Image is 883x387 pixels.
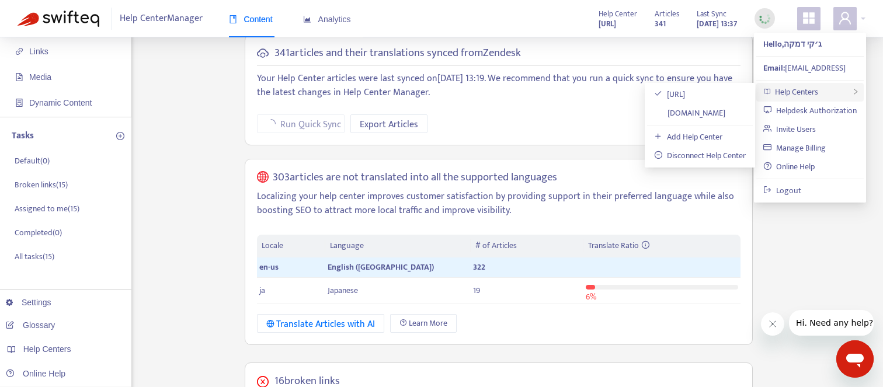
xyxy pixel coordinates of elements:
a: [URL] [654,88,685,101]
span: English ([GEOGRAPHIC_DATA]) [328,260,434,274]
span: Help Center [599,8,637,20]
span: Links [29,47,48,56]
span: global [257,171,269,184]
span: en-us [259,260,279,274]
button: Export Articles [350,114,427,133]
strong: Hello, ג׳קי דמקה [763,37,822,51]
span: Last Sync [697,8,726,20]
img: Swifteq [18,11,99,27]
h5: 341 articles and their translations synced from Zendesk [274,47,521,60]
div: Translate Ratio [588,239,735,252]
th: Language [325,235,470,257]
strong: Email: [763,61,785,75]
div: Translate Articles with AI [266,317,376,332]
th: # of Articles [471,235,583,257]
iframe: Message from company [789,310,874,336]
span: ja [259,284,265,297]
span: right [852,88,859,95]
span: Japanese [328,284,358,297]
a: [URL] [599,17,616,30]
p: Your Help Center articles were last synced on [DATE] 13:19 . We recommend that you run a quick sy... [257,72,741,100]
a: Logout [763,184,801,197]
a: [DOMAIN_NAME] [654,106,725,120]
span: Run Quick Sync [280,117,341,132]
p: Tasks [12,129,34,143]
p: Broken links ( 15 ) [15,179,68,191]
a: Add Help Center [654,130,722,144]
span: area-chart [303,15,311,23]
th: Locale [257,235,326,257]
a: Online Help [6,369,65,378]
a: Invite Users [763,123,816,136]
span: container [15,99,23,107]
span: plus-circle [116,132,124,140]
span: book [229,15,237,23]
span: Export Articles [360,117,418,132]
p: Localizing your help center improves customer satisfaction by providing support in their preferre... [257,190,741,218]
span: 19 [473,284,480,297]
span: Articles [655,8,679,20]
a: Manage Billing [763,141,826,155]
p: All tasks ( 15 ) [15,250,54,263]
a: Glossary [6,320,55,330]
img: sync_loading.0b5143dde30e3a21642e.gif [757,11,772,26]
span: user [838,11,852,25]
span: cloud-sync [257,47,269,59]
span: link [15,47,23,55]
button: Translate Articles with AI [257,314,385,333]
span: Content [229,15,273,24]
a: Helpdesk Authorization [763,104,857,117]
span: loading [264,117,277,130]
strong: 341 [655,18,666,30]
span: Analytics [303,15,351,24]
span: Media [29,72,51,82]
p: Default ( 0 ) [15,155,50,167]
button: Run Quick Sync [257,114,345,133]
h5: 303 articles are not translated into all the supported languages [273,171,557,184]
span: Help Center Manager [120,8,203,30]
a: Settings [6,298,51,307]
span: Help Centers [775,85,818,99]
span: file-image [15,73,23,81]
a: Learn More [390,314,457,333]
iframe: Close message [761,312,784,336]
a: Disconnect Help Center [654,149,746,162]
iframe: Button to launch messaging window [836,340,874,378]
span: Learn More [409,317,447,330]
span: appstore [802,11,816,25]
span: Help Centers [23,344,71,354]
p: Assigned to me ( 15 ) [15,203,79,215]
span: 6 % [586,290,596,304]
strong: [DATE] 13:37 [697,18,737,30]
strong: [URL] [599,18,616,30]
p: Completed ( 0 ) [15,226,62,239]
a: Online Help [763,160,815,173]
span: Dynamic Content [29,98,92,107]
div: [EMAIL_ADDRESS] [763,62,857,75]
span: 322 [473,260,485,274]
